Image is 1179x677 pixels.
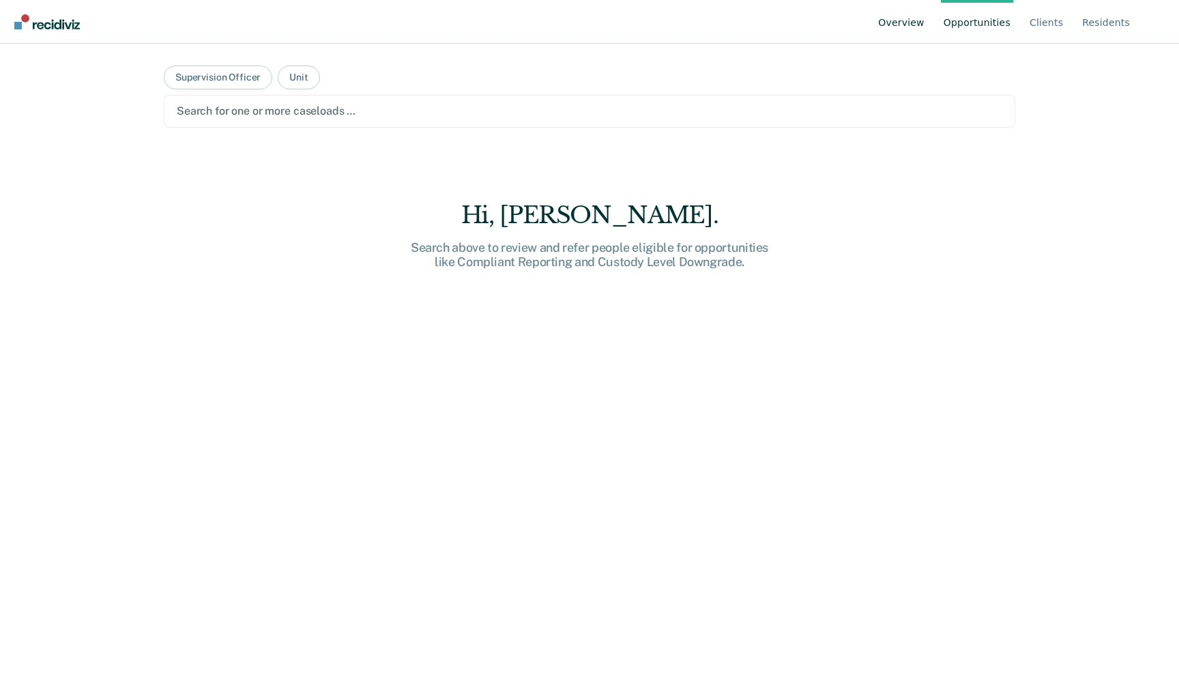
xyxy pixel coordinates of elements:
[371,240,808,270] div: Search above to review and refer people eligible for opportunities like Compliant Reporting and C...
[371,201,808,229] div: Hi, [PERSON_NAME].
[278,66,319,89] button: Unit
[164,66,272,89] button: Supervision Officer
[1146,10,1168,32] button: Profile dropdown button
[14,14,80,29] img: Recidiviz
